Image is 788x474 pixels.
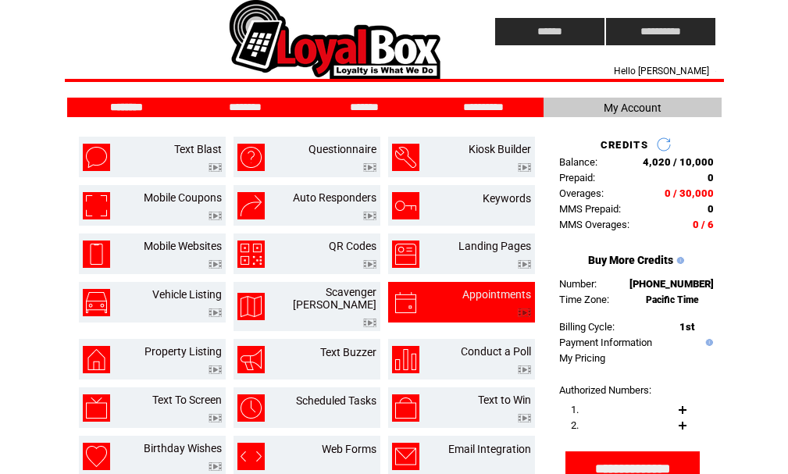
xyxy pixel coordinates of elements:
[144,240,222,252] a: Mobile Websites
[461,345,531,358] a: Conduct a Poll
[209,414,222,422] img: video.png
[601,139,648,151] span: CREDITS
[559,172,595,184] span: Prepaid:
[144,191,222,204] a: Mobile Coupons
[237,144,265,171] img: questionnaire.png
[329,240,376,252] a: QR Codes
[152,288,222,301] a: Vehicle Listing
[469,143,531,155] a: Kiosk Builder
[483,192,531,205] a: Keywords
[559,187,604,199] span: Overages:
[308,143,376,155] a: Questionnaire
[518,365,531,374] img: video.png
[209,462,222,471] img: video.png
[152,394,222,406] a: Text To Screen
[293,191,376,204] a: Auto Responders
[363,163,376,172] img: video.png
[83,394,110,422] img: text-to-screen.png
[478,394,531,406] a: Text to Win
[665,187,714,199] span: 0 / 30,000
[237,293,265,320] img: scavenger-hunt.png
[708,172,714,184] span: 0
[209,308,222,317] img: video.png
[174,143,222,155] a: Text Blast
[458,240,531,252] a: Landing Pages
[643,156,714,168] span: 4,020 / 10,000
[144,345,222,358] a: Property Listing
[693,219,714,230] span: 0 / 6
[614,66,709,77] span: Hello [PERSON_NAME]
[708,203,714,215] span: 0
[83,192,110,219] img: mobile-coupons.png
[392,192,419,219] img: keywords.png
[83,346,110,373] img: property-listing.png
[237,394,265,422] img: scheduled-tasks.png
[629,278,714,290] span: [PHONE_NUMBER]
[237,346,265,373] img: text-buzzer.png
[559,321,615,333] span: Billing Cycle:
[363,260,376,269] img: video.png
[209,365,222,374] img: video.png
[83,144,110,171] img: text-blast.png
[559,219,629,230] span: MMS Overages:
[144,442,222,454] a: Birthday Wishes
[392,346,419,373] img: conduct-a-poll.png
[559,278,597,290] span: Number:
[448,443,531,455] a: Email Integration
[83,289,110,316] img: vehicle-listing.png
[237,241,265,268] img: qr-codes.png
[559,337,652,348] a: Payment Information
[559,352,605,364] a: My Pricing
[462,288,531,301] a: Appointments
[209,163,222,172] img: video.png
[673,257,684,264] img: help.gif
[518,163,531,172] img: video.png
[604,102,661,114] span: My Account
[518,308,531,317] img: video.png
[559,384,651,396] span: Authorized Numbers:
[237,443,265,470] img: web-forms.png
[392,289,419,316] img: appointments.png
[83,443,110,470] img: birthday-wishes.png
[293,286,376,311] a: Scavenger [PERSON_NAME]
[518,414,531,422] img: video.png
[320,346,376,358] a: Text Buzzer
[559,294,609,305] span: Time Zone:
[571,419,579,431] span: 2.
[209,212,222,220] img: video.png
[392,144,419,171] img: kiosk-builder.png
[209,260,222,269] img: video.png
[392,394,419,422] img: text-to-win.png
[518,260,531,269] img: video.png
[702,339,713,346] img: help.gif
[83,241,110,268] img: mobile-websites.png
[322,443,376,455] a: Web Forms
[237,192,265,219] img: auto-responders.png
[646,294,699,305] span: Pacific Time
[392,241,419,268] img: landing-pages.png
[559,203,621,215] span: MMS Prepaid:
[559,156,597,168] span: Balance:
[363,319,376,327] img: video.png
[571,404,579,415] span: 1.
[296,394,376,407] a: Scheduled Tasks
[363,212,376,220] img: video.png
[679,321,694,333] span: 1st
[392,443,419,470] img: email-integration.png
[588,254,673,266] a: Buy More Credits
